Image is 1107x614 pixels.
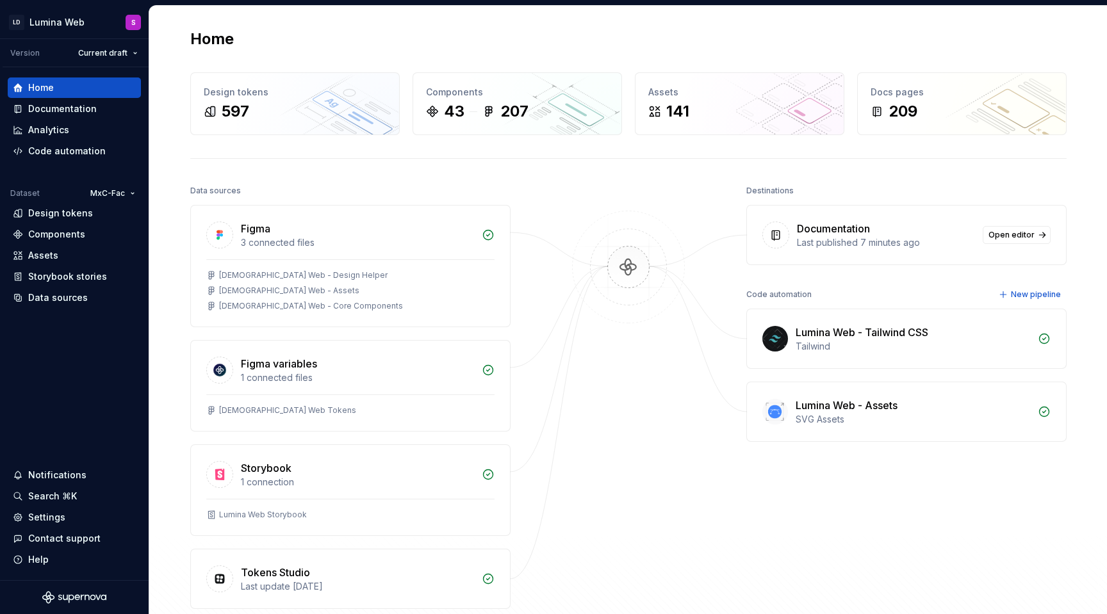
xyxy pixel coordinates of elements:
[8,528,141,549] button: Contact support
[190,549,511,609] a: Tokens StudioLast update [DATE]
[8,549,141,570] button: Help
[444,101,464,122] div: 43
[28,532,101,545] div: Contact support
[8,465,141,485] button: Notifications
[28,207,93,220] div: Design tokens
[8,141,141,161] a: Code automation
[871,86,1053,99] div: Docs pages
[8,99,141,119] a: Documentation
[796,340,1030,353] div: Tailwind
[746,286,812,303] div: Code automation
[9,15,24,30] div: LD
[28,81,54,94] div: Home
[241,580,474,593] div: Last update [DATE]
[8,120,141,140] a: Analytics
[8,486,141,506] button: Search ⌘K
[426,86,609,99] div: Components
[28,553,49,566] div: Help
[857,72,1067,135] a: Docs pages209
[889,101,917,122] div: 209
[8,203,141,223] a: Design tokens
[241,476,474,489] div: 1 connection
[28,469,86,481] div: Notifications
[28,249,58,262] div: Assets
[10,188,40,198] div: Dataset
[204,86,386,99] div: Design tokens
[28,490,77,503] div: Search ⌘K
[219,405,356,416] div: [DEMOGRAPHIC_DATA] Web Tokens
[648,86,831,99] div: Assets
[190,205,511,327] a: Figma3 connected files[DEMOGRAPHIC_DATA] Web - Design Helper[DEMOGRAPHIC_DATA] Web - Assets[DEMOG...
[797,221,870,236] div: Documentation
[78,48,127,58] span: Current draft
[8,507,141,528] a: Settings
[413,72,622,135] a: Components43207
[28,291,88,304] div: Data sources
[190,444,511,536] a: Storybook1 connectionLumina Web Storybook
[190,72,400,135] a: Design tokens597
[190,340,511,432] a: Figma variables1 connected files[DEMOGRAPHIC_DATA] Web Tokens
[90,188,125,198] span: MxC-Fac
[8,77,141,98] a: Home
[28,270,107,283] div: Storybook stories
[500,101,529,122] div: 207
[85,184,141,202] button: MxC-Fac
[222,101,249,122] div: 597
[746,182,794,200] div: Destinations
[635,72,844,135] a: Assets141
[219,286,359,296] div: [DEMOGRAPHIC_DATA] Web - Assets
[241,460,291,476] div: Storybook
[219,270,388,280] div: [DEMOGRAPHIC_DATA] Web - Design Helper
[666,101,689,122] div: 141
[72,44,143,62] button: Current draft
[8,266,141,287] a: Storybook stories
[8,287,141,308] a: Data sources
[190,182,241,200] div: Data sources
[988,230,1035,240] span: Open editor
[28,124,69,136] div: Analytics
[241,221,270,236] div: Figma
[10,48,40,58] div: Version
[190,29,234,49] h2: Home
[983,226,1051,244] a: Open editor
[42,591,106,604] svg: Supernova Logo
[797,236,975,249] div: Last published 7 minutes ago
[28,145,106,158] div: Code automation
[8,224,141,245] a: Components
[28,228,85,241] div: Components
[995,286,1067,303] button: New pipeline
[3,8,146,36] button: LDLumina WebS
[29,16,85,29] div: Lumina Web
[796,325,928,340] div: Lumina Web - Tailwind CSS
[28,511,65,524] div: Settings
[1011,289,1061,300] span: New pipeline
[241,371,474,384] div: 1 connected files
[796,398,898,413] div: Lumina Web - Assets
[796,413,1030,426] div: SVG Assets
[219,301,403,311] div: [DEMOGRAPHIC_DATA] Web - Core Components
[8,245,141,266] a: Assets
[241,565,310,580] div: Tokens Studio
[28,102,97,115] div: Documentation
[131,17,136,28] div: S
[241,356,317,371] div: Figma variables
[241,236,474,249] div: 3 connected files
[219,510,307,520] div: Lumina Web Storybook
